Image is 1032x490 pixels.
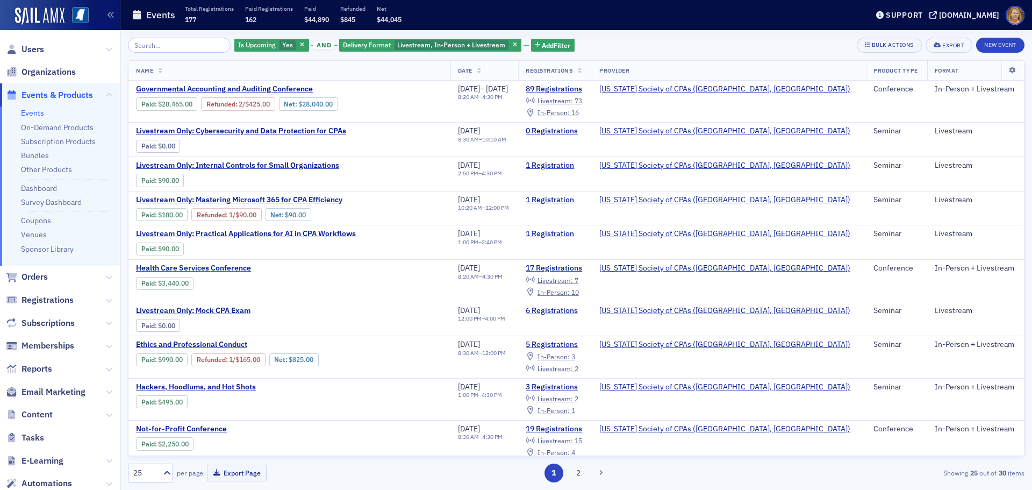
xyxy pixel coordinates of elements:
[6,271,48,283] a: Orders
[526,97,582,105] a: Livestream: 73
[482,349,506,357] time: 12:00 PM
[282,40,293,49] span: Yes
[21,363,52,375] span: Reports
[571,448,575,457] span: 4
[158,100,192,108] span: $28,465.00
[141,440,155,448] a: Paid
[21,244,74,254] a: Sponsor Library
[141,279,158,287] span: :
[458,315,482,322] time: 12:00 PM
[857,38,922,53] button: Bulk Actions
[136,208,188,221] div: Paid: 2 - $18000
[6,386,85,398] a: Email Marketing
[526,288,578,296] a: In-Person: 10
[526,340,584,350] a: 5 Registrations
[136,126,346,136] span: Livestream Only: Cybersecurity and Data Protection for CPAs
[136,161,339,171] span: Livestream Only: Internal Controls for Small Organizations
[575,364,578,373] span: 2
[21,432,44,444] span: Tasks
[935,382,1016,392] div: In-Person + Livestream
[482,433,503,441] time: 4:30 PM
[15,8,64,25] img: SailAMX
[482,169,502,177] time: 4:30 PM
[6,66,76,78] a: Organizations
[21,409,53,421] span: Content
[136,229,356,239] a: Livestream Only: Practical Applications for AI in CPA Workflows
[873,424,920,434] div: Conference
[935,306,1016,316] div: Livestream
[526,437,582,445] a: Livestream: 15
[542,40,570,50] span: Add Filter
[873,264,920,273] div: Conference
[136,306,317,316] a: Livestream Only: Mock CPA Exam
[141,322,155,330] a: Paid
[458,94,508,101] div: –
[235,211,256,219] span: $90.00
[599,424,850,434] a: [US_STATE] Society of CPAs ([GEOGRAPHIC_DATA], [GEOGRAPHIC_DATA])
[537,96,573,105] span: Livestream :
[158,245,179,253] span: $90.00
[197,211,229,219] span: :
[575,96,582,105] span: 73
[526,306,584,316] a: 6 Registrations
[482,136,506,143] time: 10:10 AM
[458,93,479,101] time: 8:20 AM
[458,195,480,204] span: [DATE]
[141,398,158,406] span: :
[599,126,850,136] a: [US_STATE] Society of CPAs ([GEOGRAPHIC_DATA], [GEOGRAPHIC_DATA])
[1006,6,1024,25] span: Profile
[141,356,155,364] a: Paid
[458,204,482,211] time: 10:20 AM
[136,382,317,392] a: Hackers, Hoodlums, and Hot Shots
[64,7,89,25] a: View Homepage
[136,195,391,205] a: Livestream Only: Mastering Microsoft 365 for CPA Efficiency
[21,216,51,225] a: Coupons
[274,356,289,364] span: Net :
[6,317,75,329] a: Subscriptions
[6,432,44,444] a: Tasks
[526,394,578,403] a: Livestream: 2
[599,424,850,434] span: Mississippi Society of CPAs (Ridgeland, MS)
[136,243,184,255] div: Paid: 2 - $9000
[485,204,509,211] time: 12:00 PM
[6,409,53,421] a: Content
[599,264,850,273] span: Mississippi Society of CPAs (Ridgeland, MS)
[158,356,183,364] span: $990.00
[886,10,923,20] div: Support
[21,165,72,174] a: Other Products
[935,195,1016,205] div: Livestream
[141,245,155,253] a: Paid
[486,84,508,94] span: [DATE]
[298,100,333,108] span: $28,040.00
[343,40,391,49] span: Delivery Format
[21,478,72,489] span: Automations
[458,434,503,441] div: –
[935,229,1016,239] div: Livestream
[935,424,1016,434] div: In-Person + Livestream
[238,40,276,49] span: Is Upcoming
[935,264,1016,273] div: In-Person + Livestream
[21,271,48,283] span: Orders
[270,211,285,219] span: Net :
[599,340,850,350] a: [US_STATE] Society of CPAs ([GEOGRAPHIC_DATA], [GEOGRAPHIC_DATA])
[458,339,480,349] span: [DATE]
[6,363,52,375] a: Reports
[458,392,502,399] div: –
[458,433,479,441] time: 8:30 AM
[537,288,570,296] span: In-Person :
[377,15,402,24] span: $44,045
[458,273,503,280] div: –
[537,276,573,285] span: Livestream :
[458,136,479,143] time: 8:30 AM
[458,170,502,177] div: –
[21,183,57,193] a: Dashboard
[599,161,850,171] a: [US_STATE] Society of CPAs ([GEOGRAPHIC_DATA], [GEOGRAPHIC_DATA])
[873,306,920,316] div: Seminar
[873,84,920,94] div: Conference
[340,15,355,24] span: $845
[458,229,480,238] span: [DATE]
[158,322,175,330] span: $0.00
